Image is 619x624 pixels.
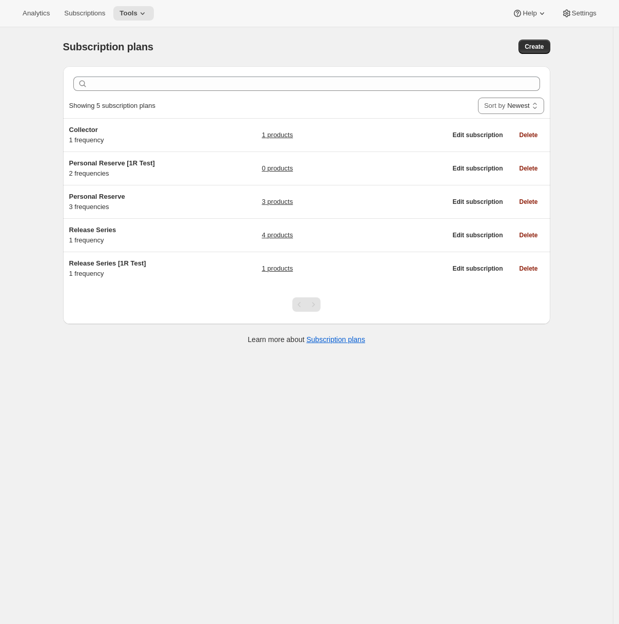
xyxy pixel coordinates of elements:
span: Personal Reserve [1R Test] [69,159,155,167]
nav: Pagination [292,297,321,312]
button: Help [506,6,553,21]
span: Delete [519,198,537,206]
span: Edit subscription [452,131,503,139]
div: 1 frequency [69,125,197,145]
button: Edit subscription [446,128,509,142]
span: Release Series [69,226,116,234]
span: Delete [519,164,537,173]
button: Delete [513,195,544,209]
button: Create [518,40,550,54]
div: 2 frequencies [69,158,197,179]
div: 3 frequencies [69,192,197,212]
div: 1 frequency [69,225,197,245]
button: Subscriptions [58,6,111,21]
button: Analytics [16,6,56,21]
div: 1 frequency [69,258,197,279]
span: Release Series [1R Test] [69,259,146,267]
span: Subscriptions [64,9,105,17]
button: Edit subscription [446,228,509,242]
a: 1 products [262,130,293,140]
button: Delete [513,128,544,142]
button: Tools [113,6,154,21]
span: Edit subscription [452,164,503,173]
span: Help [523,9,536,17]
span: Collector [69,126,98,134]
button: Edit subscription [446,261,509,276]
button: Edit subscription [446,195,509,209]
a: 0 products [262,163,293,174]
span: Tools [119,9,137,17]
span: Delete [519,264,537,273]
span: Edit subscription [452,264,503,273]
button: Settings [555,6,603,21]
span: Settings [572,9,596,17]
span: Create [525,43,544,51]
button: Delete [513,228,544,242]
p: Learn more about [248,334,365,345]
a: 4 products [262,230,293,240]
button: Edit subscription [446,161,509,176]
span: Personal Reserve [69,193,125,200]
a: 3 products [262,197,293,207]
a: Subscription plans [307,335,365,344]
span: Subscription plans [63,41,153,52]
button: Delete [513,261,544,276]
span: Analytics [23,9,50,17]
span: Edit subscription [452,231,503,239]
span: Delete [519,131,537,139]
span: Showing 5 subscription plans [69,102,155,109]
button: Delete [513,161,544,176]
span: Edit subscription [452,198,503,206]
span: Delete [519,231,537,239]
a: 1 products [262,263,293,274]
